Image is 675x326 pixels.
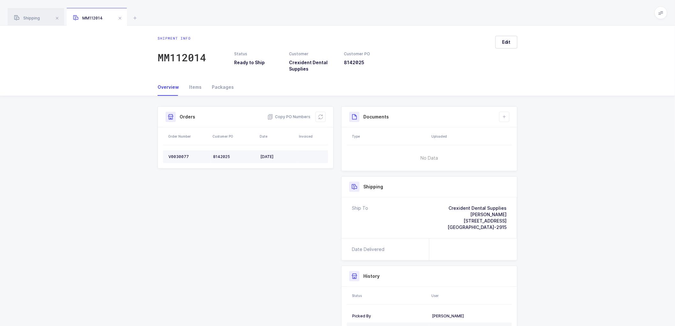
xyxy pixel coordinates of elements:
[234,51,281,57] div: Status
[267,114,310,120] button: Copy PO Numbers
[289,51,336,57] div: Customer
[431,134,510,139] div: Uploaded
[158,79,184,96] div: Overview
[213,154,255,159] div: 8142025
[352,293,427,298] div: Status
[352,134,427,139] div: Type
[168,134,209,139] div: Order Number
[363,184,383,190] h3: Shipping
[352,205,368,231] div: Ship To
[260,134,295,139] div: Date
[344,51,391,57] div: Customer PO
[260,154,294,159] div: [DATE]
[212,134,256,139] div: Customer PO
[344,59,391,66] h3: 8142025
[14,16,40,20] span: Shipping
[431,293,510,298] div: User
[184,79,207,96] div: Items
[448,218,507,224] div: [STREET_ADDRESS]
[168,154,208,159] div: V0030077
[289,59,336,72] h3: Crexident Dental Supplies
[448,205,507,211] div: Crexident Dental Supplies
[432,314,507,319] div: [PERSON_NAME]
[299,134,326,139] div: Invoiced
[363,273,380,279] h3: History
[448,211,507,218] div: [PERSON_NAME]
[73,16,103,20] span: MM112014
[352,246,387,253] div: Date Delivered
[495,36,517,49] button: Edit
[502,39,511,45] span: Edit
[234,59,281,66] h3: Ready to Ship
[207,79,234,96] div: Packages
[363,114,389,120] h3: Documents
[352,314,427,319] div: Picked By
[388,148,471,168] span: No Data
[158,36,206,41] div: Shipment info
[180,114,195,120] h3: Orders
[448,224,507,230] span: [GEOGRAPHIC_DATA]-2915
